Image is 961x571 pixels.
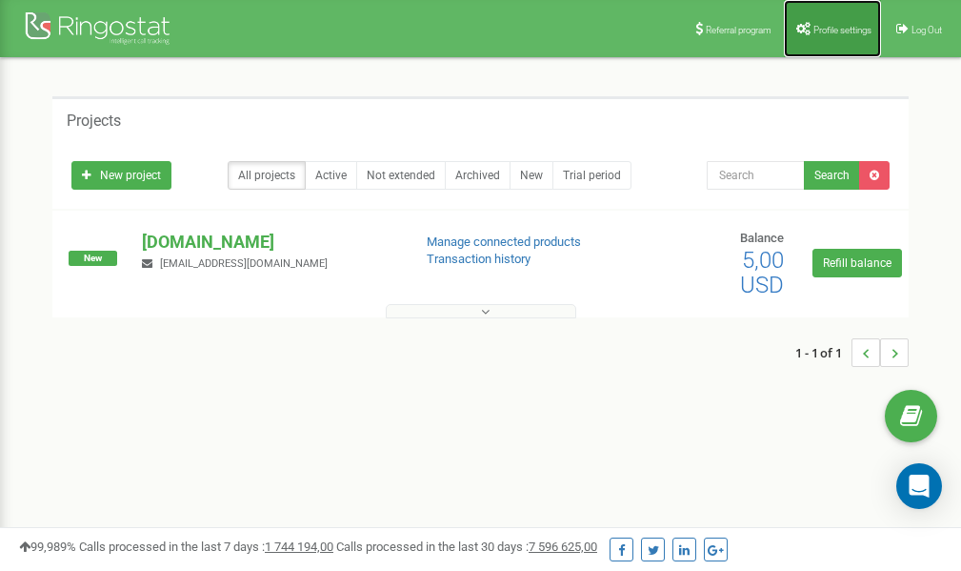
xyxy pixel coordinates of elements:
[445,161,511,190] a: Archived
[142,230,395,255] p: [DOMAIN_NAME]
[740,247,784,298] span: 5,00 USD
[69,251,117,266] span: New
[228,161,306,190] a: All projects
[795,319,909,386] nav: ...
[160,257,328,270] span: [EMAIL_ADDRESS][DOMAIN_NAME]
[795,338,851,367] span: 1 - 1 of 1
[529,540,597,554] u: 7 596 625,00
[896,463,942,509] div: Open Intercom Messenger
[706,25,771,35] span: Referral program
[67,112,121,130] h5: Projects
[707,161,805,190] input: Search
[510,161,553,190] a: New
[812,249,902,277] a: Refill balance
[427,235,581,249] a: Manage connected products
[265,540,333,554] u: 1 744 194,00
[19,540,76,554] span: 99,989%
[427,252,531,266] a: Transaction history
[552,161,631,190] a: Trial period
[71,161,171,190] a: New project
[79,540,333,554] span: Calls processed in the last 7 days :
[740,231,784,245] span: Balance
[356,161,446,190] a: Not extended
[336,540,597,554] span: Calls processed in the last 30 days :
[305,161,357,190] a: Active
[804,161,860,190] button: Search
[813,25,871,35] span: Profile settings
[911,25,942,35] span: Log Out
